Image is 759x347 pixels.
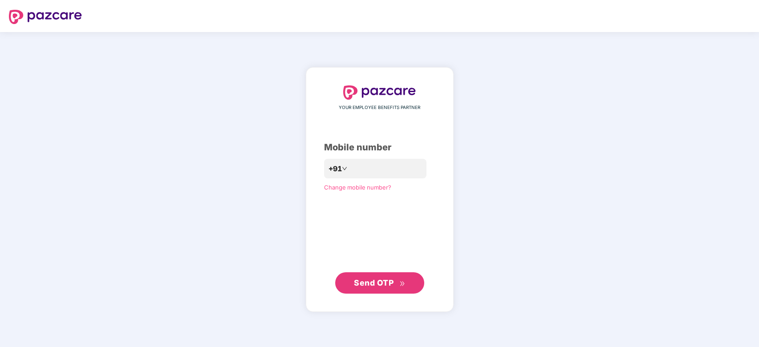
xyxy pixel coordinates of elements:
[9,10,82,24] img: logo
[324,141,435,154] div: Mobile number
[324,184,391,191] a: Change mobile number?
[335,272,424,294] button: Send OTPdouble-right
[354,278,394,287] span: Send OTP
[329,163,342,174] span: +91
[343,85,416,100] img: logo
[342,166,347,171] span: down
[399,281,405,286] span: double-right
[339,104,420,111] span: YOUR EMPLOYEE BENEFITS PARTNER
